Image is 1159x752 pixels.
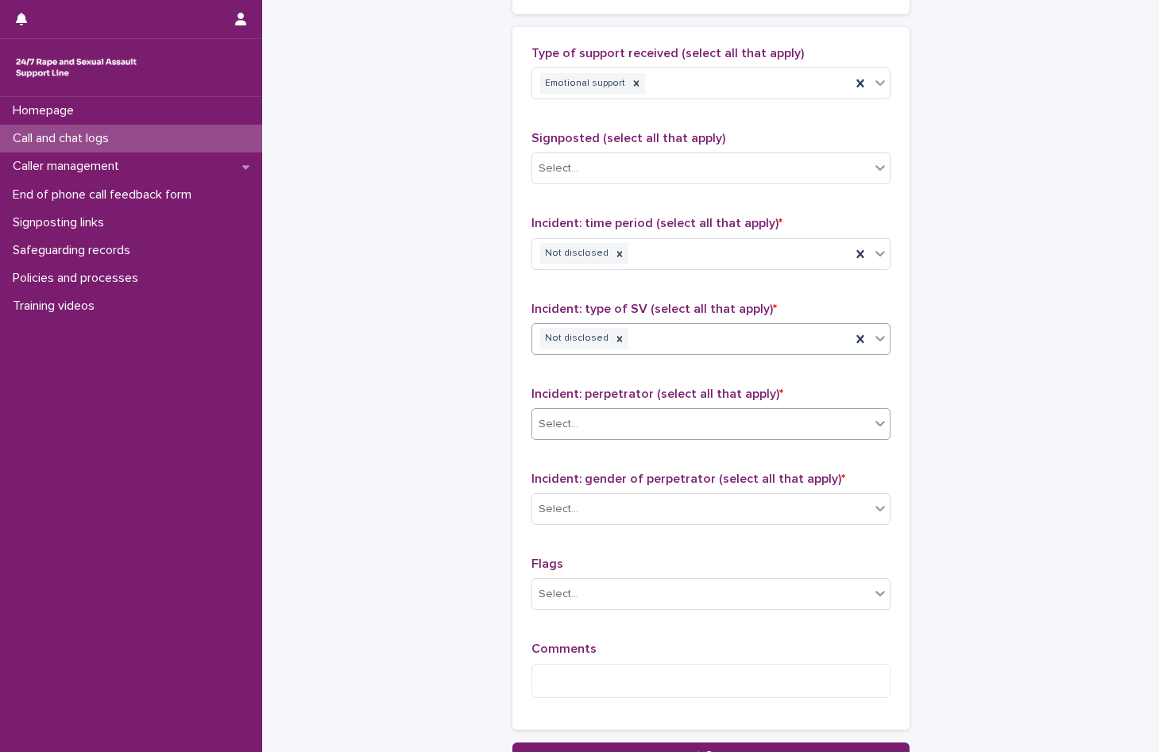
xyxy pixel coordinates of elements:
p: Safeguarding records [6,243,143,258]
p: End of phone call feedback form [6,187,204,202]
div: Emotional support [540,73,628,94]
span: Incident: gender of perpetrator (select all that apply) [531,472,845,485]
div: Select... [539,416,578,433]
p: Signposting links [6,215,117,230]
span: Signposted (select all that apply) [531,132,725,145]
p: Caller management [6,159,132,174]
div: Select... [539,586,578,603]
span: Flags [531,557,563,570]
div: Select... [539,501,578,518]
div: Select... [539,160,578,177]
span: Incident: type of SV (select all that apply) [531,303,777,315]
span: Incident: perpetrator (select all that apply) [531,388,783,400]
p: Homepage [6,103,87,118]
div: Not disclosed [540,243,611,264]
p: Call and chat logs [6,131,122,146]
div: Not disclosed [540,328,611,349]
img: rhQMoQhaT3yELyF149Cw [13,52,140,83]
p: Training videos [6,299,107,314]
span: Comments [531,642,597,655]
span: Type of support received (select all that apply) [531,47,804,60]
p: Policies and processes [6,271,151,286]
span: Incident: time period (select all that apply) [531,217,782,229]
